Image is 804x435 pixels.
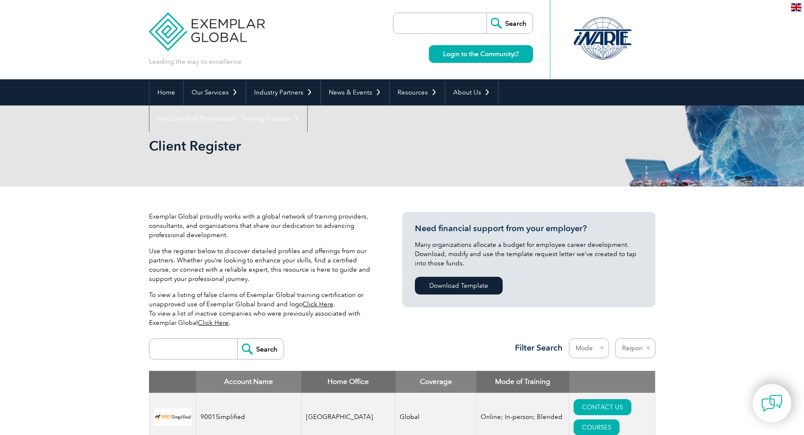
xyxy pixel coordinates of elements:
[395,371,476,393] th: Coverage: activate to sort column ascending
[761,393,782,414] img: contact-chat.png
[415,277,503,295] a: Download Template
[791,3,801,11] img: en
[390,79,445,105] a: Resources
[149,57,241,66] p: Leading the way to excellence
[514,51,519,56] img: open_square.png
[149,105,307,132] a: Find Certified Professional / Training Provider
[149,139,504,153] h2: Client Register
[246,79,320,105] a: Industry Partners
[149,79,183,105] a: Home
[486,13,533,33] input: Search
[149,246,377,284] p: Use the register below to discover detailed profiles and offerings from our partners. Whether you...
[445,79,498,105] a: About Us
[569,371,655,393] th: : activate to sort column ascending
[415,240,643,268] p: Many organizations allocate a budget for employee career development. Download, modify and use th...
[198,319,229,327] a: Click Here
[154,408,192,426] img: 37c9c059-616f-eb11-a812-002248153038-logo.png
[510,343,563,353] h3: Filter Search
[303,300,333,308] a: Click Here
[415,223,643,234] h3: Need financial support from your employer?
[476,371,569,393] th: Mode of Training: activate to sort column ascending
[184,79,246,105] a: Our Services
[574,399,631,415] a: CONTACT US
[237,339,284,359] input: Search
[429,45,533,63] a: Login to the Community
[301,371,395,393] th: Home Office: activate to sort column ascending
[149,212,377,240] p: Exemplar Global proudly works with a global network of training providers, consultants, and organ...
[196,371,301,393] th: Account Name: activate to sort column descending
[321,79,389,105] a: News & Events
[149,290,377,327] p: To view a listing of false claims of Exemplar Global training certification or unapproved use of ...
